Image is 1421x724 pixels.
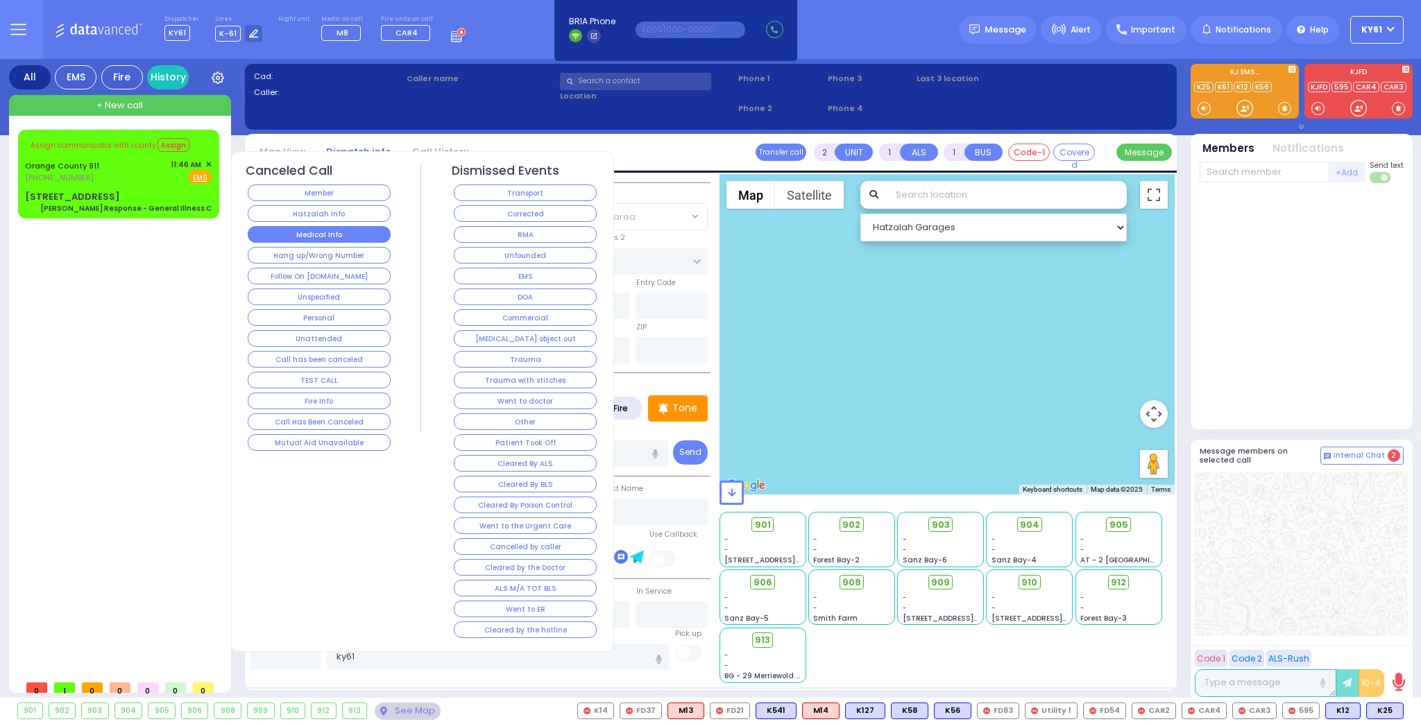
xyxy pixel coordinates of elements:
[454,455,597,472] button: Cleared By ALS
[903,534,907,544] span: -
[992,555,1037,565] span: Sanz Bay-4
[248,288,391,305] button: Unspecified
[649,529,697,540] label: Use Callback
[1361,24,1382,36] span: KY61
[813,544,817,555] span: -
[802,703,840,719] div: ALS
[842,576,861,589] span: 908
[1140,450,1168,478] button: Drag Pegman onto the map to open Street View
[164,25,190,41] span: KY61
[710,703,750,719] div: FD21
[754,576,772,589] span: 906
[1188,707,1195,714] img: red-radio-icon.svg
[31,140,156,150] span: Assign communicator with county
[1200,447,1320,465] h5: Message members on selected call
[1331,82,1352,92] a: 595
[1234,82,1251,92] a: K12
[25,172,94,183] span: [PHONE_NUMBER]
[1008,144,1050,161] button: Code-1
[1140,400,1168,428] button: Map camera controls
[577,703,614,719] div: K14
[1266,650,1311,667] button: ALS-Rush
[1215,82,1232,92] a: K61
[667,703,704,719] div: M13
[454,601,597,617] button: Went to ER
[101,65,143,89] div: Fire
[9,65,51,89] div: All
[1111,576,1126,589] span: 912
[723,476,769,494] a: Open this area in Google Maps (opens a new window)
[25,160,99,171] a: Orange County 911
[672,401,697,415] p: Tone
[985,23,1026,37] span: Message
[1324,453,1331,460] img: comment-alt.png
[1080,603,1084,613] span: -
[1334,451,1385,460] span: Internal Chat
[1310,24,1329,36] span: Help
[246,164,332,178] h4: Canceled Call
[756,703,797,719] div: K541
[716,707,723,714] img: red-radio-icon.svg
[724,650,729,660] span: -
[775,181,844,209] button: Show satellite imagery
[724,534,729,544] span: -
[1116,144,1172,161] button: Message
[813,592,817,603] span: -
[726,181,775,209] button: Show street map
[667,703,704,719] div: ALS
[931,576,950,589] span: 909
[1021,576,1037,589] span: 910
[454,413,597,430] button: Other
[828,73,912,85] span: Phone 3
[381,15,435,24] label: Fire units on call
[54,682,75,693] span: 1
[137,682,158,693] span: 0
[343,703,367,718] div: 913
[249,145,316,158] a: Map View
[82,682,103,693] span: 0
[903,613,1034,623] span: [STREET_ADDRESS][PERSON_NAME]
[165,682,186,693] span: 0
[454,559,597,576] button: Cleared by the Doctor
[813,534,817,544] span: -
[636,21,745,38] input: (000)000-00000
[1138,707,1145,714] img: red-radio-icon.svg
[560,73,711,90] input: Search a contact
[1229,650,1264,667] button: Code 2
[321,15,365,24] label: Medic on call
[903,592,907,603] span: -
[738,103,823,114] span: Phone 2
[900,144,938,161] button: ALS
[724,544,729,555] span: -
[724,592,729,603] span: -
[891,703,928,719] div: BLS
[452,164,559,178] h4: Dismissed Events
[1031,707,1038,714] img: red-radio-icon.svg
[1131,24,1175,36] span: Important
[620,703,662,719] div: FD37
[454,330,597,347] button: [MEDICAL_DATA] object out
[724,613,769,623] span: Sanz Bay-5
[828,103,912,114] span: Phone 4
[1080,544,1084,555] span: -
[626,707,633,714] img: red-radio-icon.svg
[1053,144,1095,161] button: Covered
[248,268,391,284] button: Follow On [DOMAIN_NAME]
[1080,613,1127,623] span: Forest Bay-3
[636,322,647,333] label: ZIP
[1252,82,1272,92] a: K56
[316,145,402,158] a: Dispatch info
[724,603,729,613] span: -
[312,703,336,718] div: 912
[755,633,770,647] span: 913
[673,440,708,465] button: Send
[1366,703,1404,719] div: BLS
[1191,69,1299,78] label: KJ EMS...
[248,184,391,201] button: Member
[992,544,996,555] span: -
[1325,703,1361,719] div: K12
[992,592,996,603] span: -
[110,682,130,693] span: 0
[171,160,201,170] span: 11:46 AM
[205,159,212,171] span: ✕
